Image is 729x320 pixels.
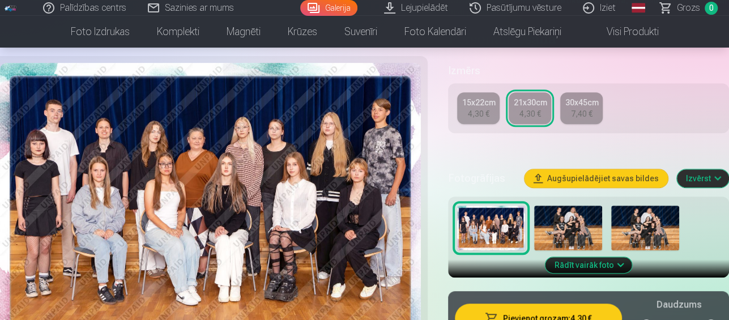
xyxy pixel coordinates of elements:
div: 4,30 € [468,108,489,120]
button: Izvērst [677,169,729,187]
button: Rādīt vairāk foto [545,257,632,273]
div: 21x30cm [513,97,547,108]
a: Magnēti [213,16,274,48]
h5: Izmērs [448,63,729,79]
a: 30x45cm7,40 € [560,92,603,124]
span: Grozs [677,1,700,15]
button: Augšupielādējiet savas bildes [525,169,668,187]
div: 30x45cm [565,97,598,108]
a: Suvenīri [331,16,391,48]
div: 15x22cm [462,97,495,108]
div: 7,40 € [571,108,592,120]
a: Foto izdrukas [57,16,143,48]
a: Atslēgu piekariņi [480,16,575,48]
div: 4,30 € [519,108,541,120]
a: 15x22cm4,30 € [457,92,500,124]
a: Foto kalendāri [391,16,480,48]
a: 21x30cm4,30 € [509,92,551,124]
a: Krūzes [274,16,331,48]
h5: Fotogrāfijas [448,170,515,186]
a: Visi produkti [575,16,672,48]
img: /fa1 [5,5,17,11]
span: 0 [705,2,718,15]
a: Komplekti [143,16,213,48]
h5: Daudzums [656,298,701,312]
